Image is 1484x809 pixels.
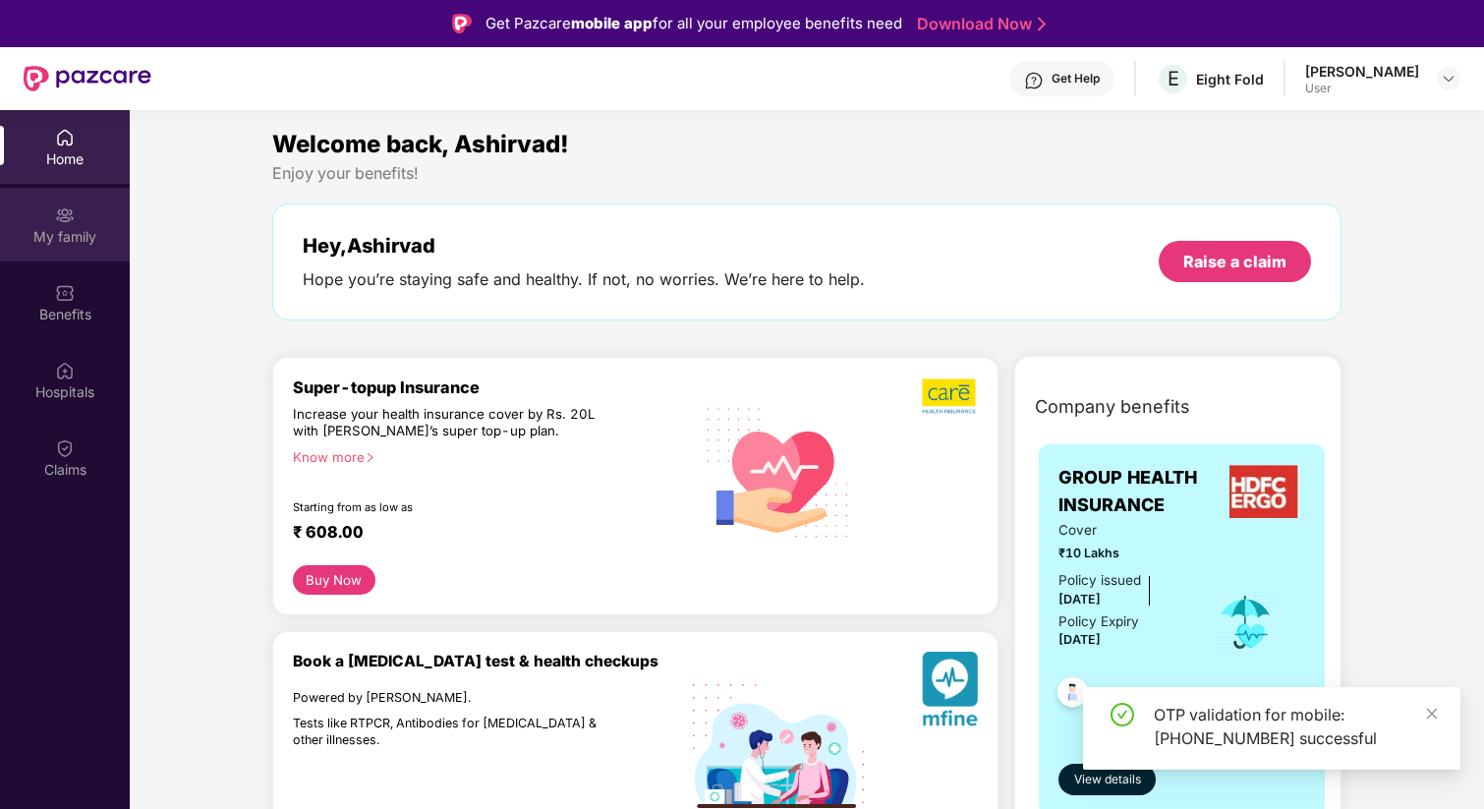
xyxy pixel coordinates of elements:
span: check-circle [1111,703,1134,726]
span: [DATE] [1058,592,1101,607]
span: GROUP HEALTH INSURANCE [1058,464,1224,520]
img: svg+xml;base64,PHN2ZyB4bWxucz0iaHR0cDovL3d3dy53My5vcmcvMjAwMC9zdmciIHhtbG5zOnhsaW5rPSJodHRwOi8vd3... [693,384,864,558]
div: Get Pazcare for all your employee benefits need [485,12,902,35]
span: E [1168,67,1179,90]
div: Eight Fold [1196,70,1264,88]
img: b5dec4f62d2307b9de63beb79f102df3.png [922,377,978,415]
div: Book a [MEDICAL_DATA] test & health checkups [293,652,693,670]
img: svg+xml;base64,PHN2ZyBpZD0iSG9zcGl0YWxzIiB4bWxucz0iaHR0cDovL3d3dy53My5vcmcvMjAwMC9zdmciIHdpZHRoPS... [55,361,75,380]
div: Hope you’re staying safe and healthy. If not, no worries. We’re here to help. [303,269,865,290]
img: svg+xml;base64,PHN2ZyB4bWxucz0iaHR0cDovL3d3dy53My5vcmcvMjAwMC9zdmciIHhtbG5zOnhsaW5rPSJodHRwOi8vd3... [922,652,978,733]
div: Hey, Ashirvad [303,234,865,258]
div: Super-topup Insurance [293,377,693,397]
span: close [1425,707,1439,721]
span: [DATE] [1058,632,1101,647]
span: View details [1074,771,1141,789]
img: svg+xml;base64,PHN2ZyBpZD0iQ2xhaW0iIHhtbG5zPSJodHRwOi8vd3d3LnczLm9yZy8yMDAwL3N2ZyIgd2lkdGg9IjIwIi... [55,438,75,458]
span: right [365,452,375,463]
div: User [1305,81,1419,96]
div: Policy issued [1058,570,1141,591]
img: Stroke [1038,14,1046,34]
img: svg+xml;base64,PHN2ZyBpZD0iSGVscC0zMngzMiIgeG1sbnM9Imh0dHA6Ly93d3cudzMub3JnLzIwMDAvc3ZnIiB3aWR0aD... [1024,71,1044,90]
div: ₹ 608.00 [293,522,673,546]
span: Company benefits [1035,393,1190,421]
div: Increase your health insurance cover by Rs. 20L with [PERSON_NAME]’s super top-up plan. [293,406,607,440]
div: Policy Expiry [1058,611,1139,632]
img: New Pazcare Logo [24,66,151,91]
div: Know more [293,449,681,463]
span: Welcome back, Ashirvad! [272,130,569,158]
div: Tests like RTPCR, Antibodies for [MEDICAL_DATA] & other illnesses. [293,716,607,748]
strong: mobile app [571,14,653,32]
div: Starting from as low as [293,500,609,514]
a: Download Now [917,14,1040,34]
div: Enjoy your benefits! [272,163,1341,184]
button: View details [1058,764,1156,795]
img: svg+xml;base64,PHN2ZyB3aWR0aD0iMjAiIGhlaWdodD0iMjAiIHZpZXdCb3g9IjAgMCAyMCAyMCIgZmlsbD0ibm9uZSIgeG... [55,205,75,225]
div: Get Help [1052,71,1100,87]
img: svg+xml;base64,PHN2ZyBpZD0iQmVuZWZpdHMiIHhtbG5zPSJodHRwOi8vd3d3LnczLm9yZy8yMDAwL3N2ZyIgd2lkdGg9Ij... [55,283,75,303]
div: Powered by [PERSON_NAME]. [293,690,607,707]
div: [PERSON_NAME] [1305,62,1419,81]
img: insurerLogo [1229,465,1300,518]
span: Cover [1058,520,1187,541]
img: Logo [452,14,472,33]
img: svg+xml;base64,PHN2ZyBpZD0iSG9tZSIgeG1sbnM9Imh0dHA6Ly93d3cudzMub3JnLzIwMDAvc3ZnIiB3aWR0aD0iMjAiIG... [55,128,75,147]
img: svg+xml;base64,PHN2ZyB4bWxucz0iaHR0cDovL3d3dy53My5vcmcvMjAwMC9zdmciIHdpZHRoPSI0OC45NDMiIGhlaWdodD... [1049,671,1097,720]
button: Buy Now [293,565,375,595]
img: icon [1214,590,1278,655]
img: svg+xml;base64,PHN2ZyBpZD0iRHJvcGRvd24tMzJ4MzIiIHhtbG5zPSJodHRwOi8vd3d3LnczLm9yZy8yMDAwL3N2ZyIgd2... [1441,71,1456,87]
div: OTP validation for mobile: [PHONE_NUMBER] successful [1154,703,1437,750]
div: Raise a claim [1183,251,1286,272]
span: ₹10 Lakhs [1058,544,1187,563]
